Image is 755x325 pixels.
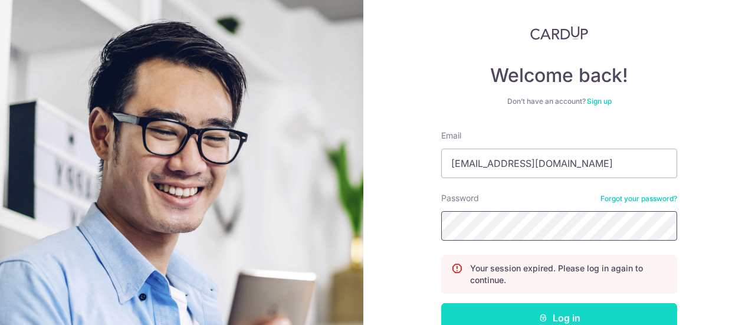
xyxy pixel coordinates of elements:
[441,149,677,178] input: Enter your Email
[530,26,588,40] img: CardUp Logo
[441,130,461,142] label: Email
[441,64,677,87] h4: Welcome back!
[600,194,677,203] a: Forgot your password?
[441,97,677,106] div: Don’t have an account?
[441,192,479,204] label: Password
[587,97,612,106] a: Sign up
[470,262,667,286] p: Your session expired. Please log in again to continue.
